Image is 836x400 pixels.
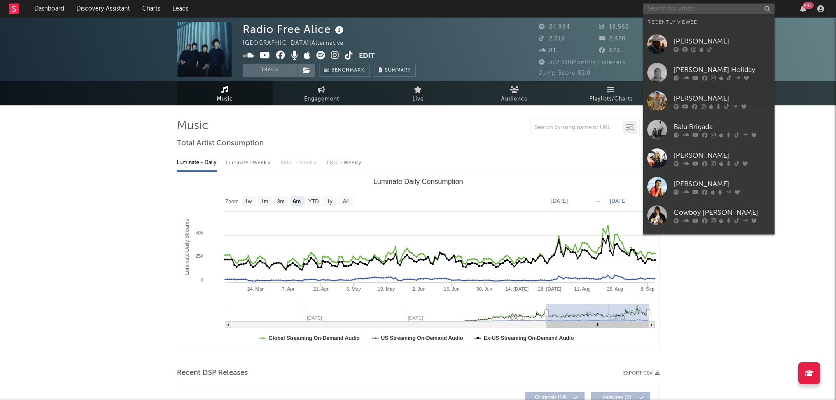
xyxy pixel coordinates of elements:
button: Edit [359,51,375,62]
text: 3m [277,198,284,205]
span: 81 [539,48,556,54]
a: Live [370,81,466,105]
div: OCC - Weekly [327,155,362,170]
text: 1y [327,198,332,205]
text: 25. Aug [606,286,623,292]
span: Benchmark [331,65,365,76]
text: 30. Jun [476,286,492,292]
span: Playlists/Charts [589,94,633,105]
a: [PERSON_NAME] [643,230,775,258]
a: [PERSON_NAME] [643,144,775,173]
span: 18,562 [599,24,629,30]
a: Benchmark [319,64,370,77]
span: 673 [599,48,620,54]
div: Balu Brigada [674,122,770,132]
text: 5. May [346,286,361,292]
a: [PERSON_NAME] [643,87,775,115]
a: Balu Brigada [643,115,775,144]
text: 8. Sep [640,286,654,292]
text: 0 [200,277,203,282]
text: 14. [DATE] [505,286,528,292]
text: Zoom [225,198,239,205]
text: 25k [195,253,203,259]
span: 24,884 [539,24,570,30]
div: [PERSON_NAME] [674,36,770,47]
text: 2. Jun [412,286,425,292]
span: Music [217,94,233,105]
div: [PERSON_NAME] Holiday [674,65,770,75]
button: Track [243,64,298,77]
span: 322,510 Monthly Listeners [539,60,625,65]
text: Global Streaming On-Demand Audio [269,335,360,341]
text: → [596,198,601,204]
text: YTD [308,198,319,205]
div: Cowboy [PERSON_NAME] [674,207,770,218]
text: 24. Mar [247,286,264,292]
text: Luminate Daily Streams [184,219,190,275]
div: [PERSON_NAME] [674,93,770,104]
a: Playlists/Charts [563,81,660,105]
a: Engagement [273,81,370,105]
text: US Streaming On-Demand Audio [381,335,463,341]
span: Audience [501,94,528,105]
text: 50k [195,230,203,235]
text: 16. Jun [444,286,459,292]
div: 99 + [803,2,814,9]
div: [PERSON_NAME] [674,150,770,161]
svg: Luminate Daily Consumption [177,174,659,350]
div: [PERSON_NAME] [674,179,770,189]
text: 7. Apr [282,286,294,292]
span: Recent DSP Releases [177,368,248,378]
input: Search by song name or URL [531,124,623,131]
text: 1w [245,198,252,205]
text: [DATE] [551,198,568,204]
text: 21. Apr [313,286,328,292]
a: Music [177,81,273,105]
span: 2,016 [539,36,565,42]
button: 99+ [800,5,806,12]
a: Audience [466,81,563,105]
span: 2,420 [599,36,626,42]
span: Engagement [304,94,339,105]
input: Search for artists [643,4,775,14]
button: Summary [374,64,416,77]
text: 19. May [377,286,395,292]
div: Radio Free Alice [243,22,346,36]
text: [DATE] [610,198,627,204]
span: Summary [385,68,411,73]
text: All [342,198,348,205]
span: Total Artist Consumption [177,138,264,149]
div: Luminate - Weekly [226,155,272,170]
a: [PERSON_NAME] [643,173,775,201]
div: Recently Viewed [647,17,770,28]
text: Ex-US Streaming On-Demand Audio [484,335,574,341]
span: Live [413,94,424,105]
text: 1m [261,198,268,205]
text: 6m [293,198,300,205]
a: [PERSON_NAME] Holiday [643,58,775,87]
text: 11. Aug [574,286,590,292]
text: 28. [DATE] [538,286,561,292]
a: [PERSON_NAME] [643,30,775,58]
span: Jump Score: 82.0 [539,70,591,76]
button: Export CSV [623,371,660,376]
div: Luminate - Daily [177,155,217,170]
text: Luminate Daily Consumption [373,178,463,185]
a: Cowboy [PERSON_NAME] [643,201,775,230]
div: [GEOGRAPHIC_DATA] | Alternative [243,38,354,49]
